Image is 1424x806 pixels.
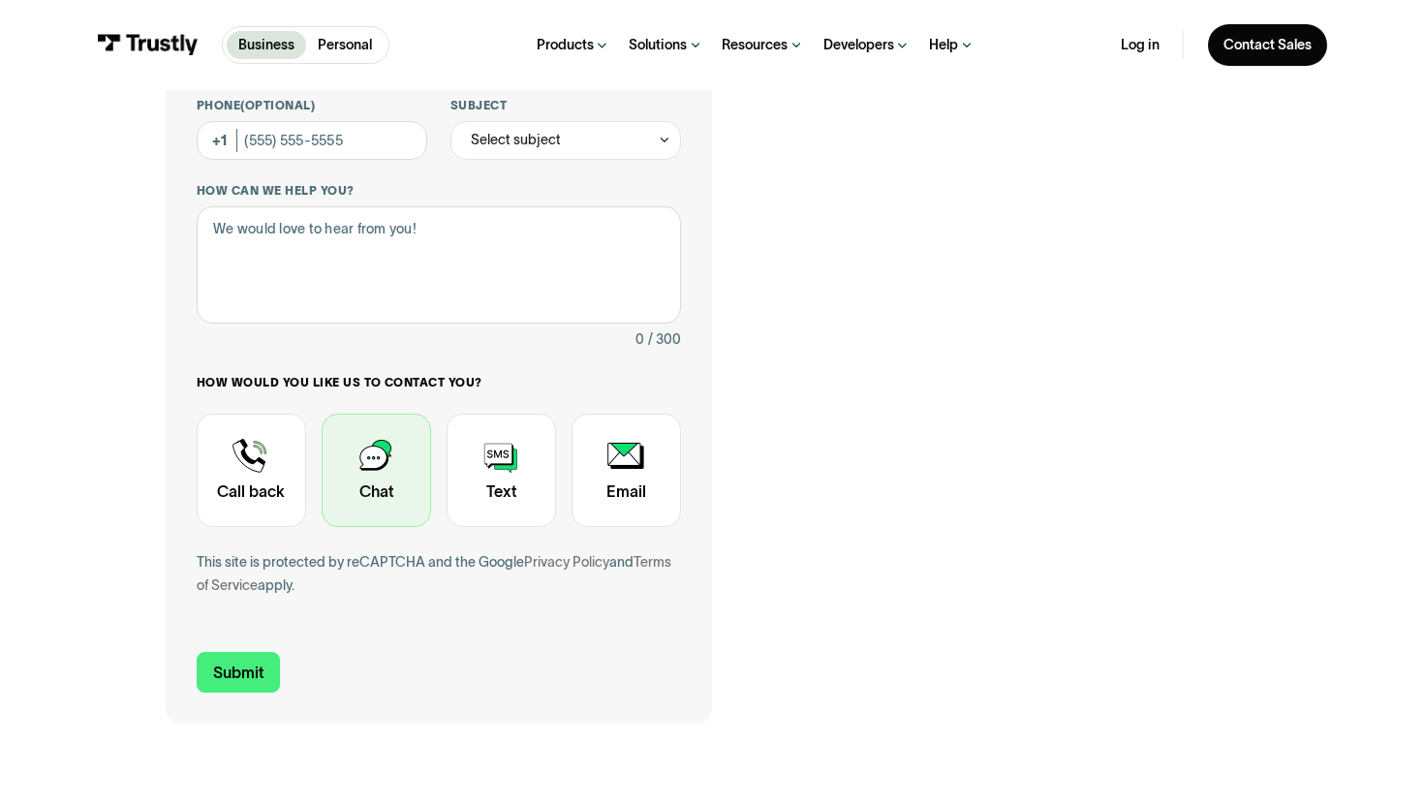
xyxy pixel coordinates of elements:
a: Personal [306,31,384,59]
input: (555) 555-5555 [197,121,427,160]
div: Products [537,36,594,53]
label: Subject [450,98,681,113]
div: 0 [635,327,644,351]
a: Business [227,31,306,59]
div: Help [929,36,958,53]
div: Select subject [450,121,681,160]
div: / 300 [648,327,681,351]
a: Terms of Service [197,554,671,593]
label: How would you like us to contact you? [197,375,681,390]
span: (Optional) [240,99,315,111]
label: How can we help you? [197,183,681,199]
div: Developers [823,36,894,53]
p: Business [238,35,294,55]
img: Trustly Logo [97,34,199,55]
div: Select subject [471,128,561,151]
a: Privacy Policy [524,554,609,570]
a: Contact Sales [1208,24,1327,66]
div: This site is protected by reCAPTCHA and the Google and apply. [197,550,681,597]
input: Submit [197,652,280,693]
p: Personal [318,35,372,55]
div: Contact Sales [1223,36,1312,53]
label: Phone [197,98,427,113]
div: Solutions [629,36,687,53]
div: Resources [722,36,788,53]
a: Log in [1121,36,1160,53]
